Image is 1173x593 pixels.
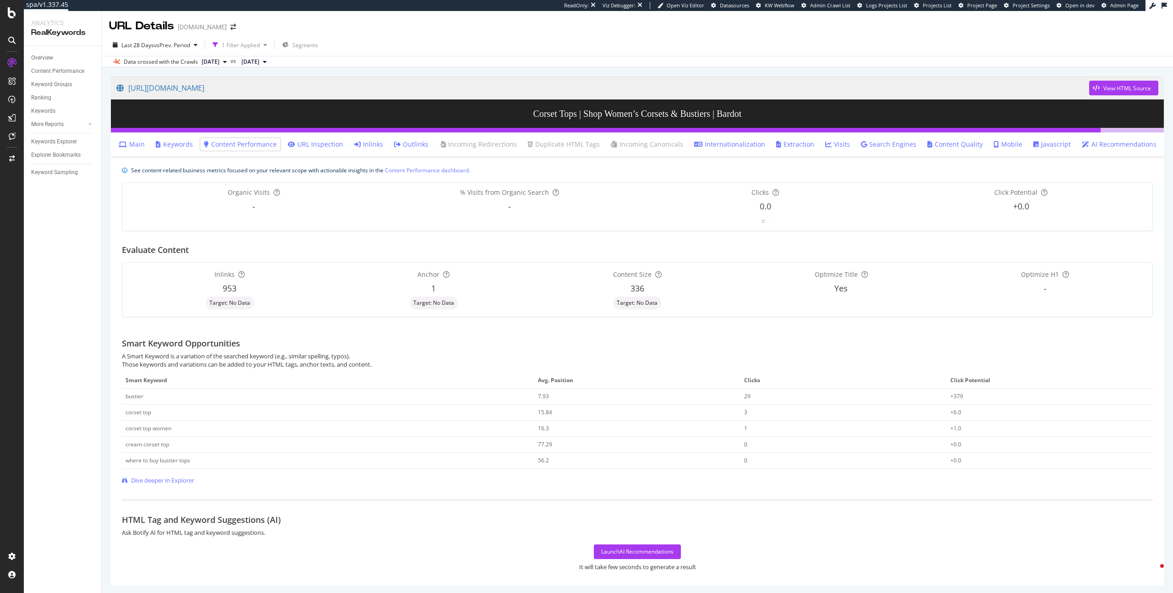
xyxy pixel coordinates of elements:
[950,408,1129,417] div: +6.0
[31,27,94,38] div: RealKeywords
[613,270,652,279] span: Content Size
[711,2,749,9] a: Datasources
[1110,2,1139,9] span: Admin Page
[31,93,95,103] a: Ranking
[538,408,717,417] div: 15.84
[950,456,1129,465] div: +0.0
[810,2,850,9] span: Admin Crawl List
[31,93,51,103] div: Ranking
[354,140,383,149] a: Inlinks
[31,137,77,147] div: Keywords Explorer
[31,150,81,160] div: Explorer Bookmarks
[776,140,814,149] a: Extraction
[178,22,227,32] div: [DOMAIN_NAME]
[1142,562,1164,584] iframe: Intercom live chat
[410,296,458,309] div: neutral label
[1082,140,1157,149] a: AI Recommendations
[720,2,749,9] span: Datasources
[815,270,858,279] span: Optimize Title
[528,140,600,149] a: Duplicate HTML Tags
[31,66,95,76] a: Content Performance
[198,56,230,67] button: [DATE]
[31,53,53,63] div: Overview
[760,201,771,212] span: 0.0
[126,424,171,433] div: corset top women
[122,528,1153,537] div: Ask Botify AI for HTML tag and keyword suggestions.
[31,120,64,129] div: More Reports
[744,424,923,433] div: 1
[767,217,769,226] div: -
[31,150,95,160] a: Explorer Bookmarks
[1004,2,1050,9] a: Project Settings
[252,201,255,212] span: -
[744,408,923,417] div: 3
[223,283,236,294] span: 953
[923,2,952,9] span: Projects List
[538,392,717,401] div: 7.93
[564,2,589,9] div: ReadOnly:
[126,408,151,417] div: corset top
[1021,270,1059,279] span: Optimize H1
[927,140,983,149] a: Content Quality
[1013,201,1029,212] span: +0.0
[959,2,997,9] a: Project Page
[1057,2,1095,9] a: Open in dev
[950,424,1129,433] div: +1.0
[156,140,193,149] a: Keywords
[460,188,549,197] span: % Visits from Organic Search
[31,106,55,116] div: Keywords
[385,165,470,175] a: Content Performance dashboard.
[31,120,86,129] a: More Reports
[292,41,318,49] span: Segments
[538,440,717,449] div: 77.29
[751,188,769,197] span: Clicks
[601,548,674,555] div: Launch AI Recommendations
[122,165,1153,175] div: info banner
[825,140,850,149] a: Visits
[109,18,174,34] div: URL Details
[126,392,143,401] div: bustier
[126,440,169,449] div: cream corset top
[31,66,84,76] div: Content Performance
[538,376,734,384] span: Avg. Position
[866,2,907,9] span: Logs Projects List
[801,2,850,9] a: Admin Crawl List
[126,456,190,465] div: where to buy bustier tops
[131,165,470,175] div: See content-related business metrics focused on your relevant scope with actionable insights in the
[914,2,952,9] a: Projects List
[122,499,1153,525] h2: HTML Tag and Keyword Suggestions (AI)
[579,563,696,571] div: It will take few seconds to generate a result
[122,352,1153,369] div: A Smart Keyword is a variation of the searched keyword (e.g., similar spelling, typos). Those key...
[31,80,95,89] a: Keyword Groups
[214,270,235,279] span: Inlinks
[744,376,941,384] span: Clicks
[994,140,1022,149] a: Mobile
[667,2,704,9] span: Open Viz Editor
[1065,2,1095,9] span: Open in dev
[538,424,717,433] div: 16.3
[204,140,277,149] a: Content Performance
[230,24,236,30] div: arrow-right-arrow-left
[744,392,923,401] div: 29
[658,2,704,9] a: Open Viz Editor
[756,2,795,9] a: KW Webflow
[111,99,1164,128] h3: Corset Tops | Shop Women’s Corsets & Bustiers | Bardot
[119,140,145,149] a: Main
[31,80,72,89] div: Keyword Groups
[1089,81,1158,95] button: View HTML Source
[603,2,636,9] div: Viz Debugger:
[206,296,254,309] div: neutral label
[31,18,94,27] div: Analytics
[950,376,1147,384] span: Click Potential
[122,339,240,348] h2: Smart Keyword Opportunities
[228,188,270,197] span: Organic Visits
[611,140,683,149] a: Incoming Canonicals
[861,140,916,149] a: Search Engines
[967,2,997,9] span: Project Page
[31,168,95,177] a: Keyword Sampling
[439,140,517,149] a: Incoming Redirections
[238,56,270,67] button: [DATE]
[124,58,198,66] div: Data crossed with the Crawls
[744,456,923,465] div: 0
[288,140,343,149] a: URL Inspection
